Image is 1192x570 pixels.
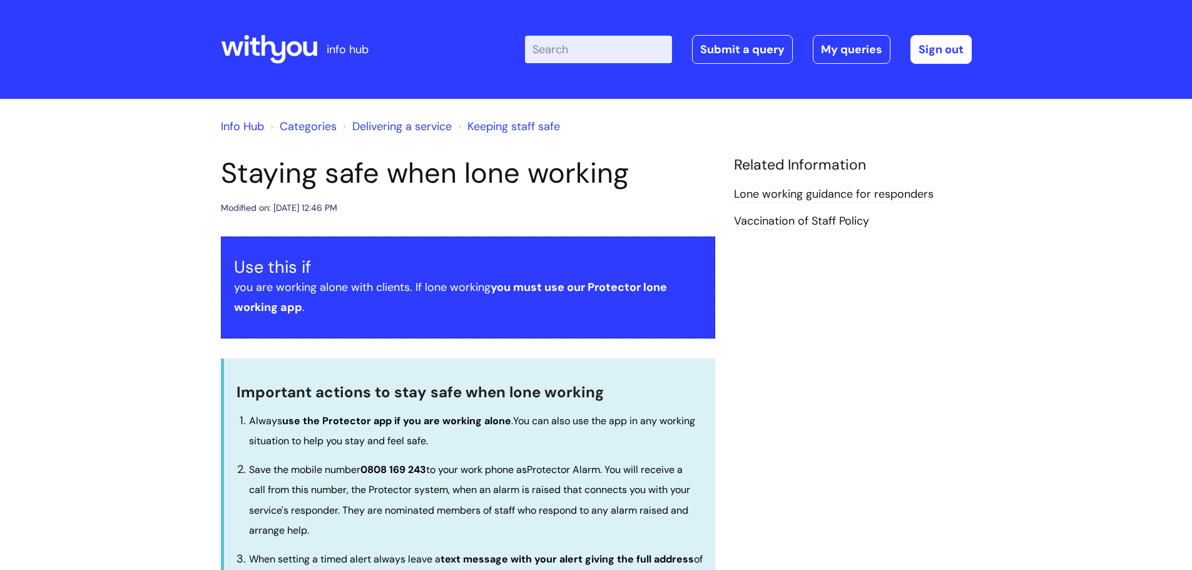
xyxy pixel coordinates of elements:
span: . [282,414,513,427]
span: to your work phone as [426,463,527,476]
span: 0808 169 243 [360,463,426,476]
a: Info Hub [221,119,264,134]
li: Keeping staff safe [455,116,560,136]
a: Sign out [910,35,972,64]
div: Modified on: [DATE] 12:46 PM [221,200,337,216]
a: Delivering a service [352,119,452,134]
span: Important actions to stay safe when lone working [237,382,604,402]
a: Lone working guidance for responders [734,186,934,203]
span: Always You can also use the app in any working situation to help you stay and feel safe. [249,414,695,447]
li: Solution home [267,116,337,136]
p: you are working alone with clients. If lone working . [234,277,702,318]
span: Save the mobile number [249,463,360,476]
div: | - [525,35,972,64]
strong: use the Protector app if you are working alone [282,414,511,427]
a: Vaccination of Staff Policy [734,213,869,230]
li: Delivering a service [340,116,452,136]
a: Categories [280,119,337,134]
span: When setting a timed alert always leave a [249,552,441,566]
a: Keeping staff safe [467,119,560,134]
h4: Related Information [734,156,972,174]
span: from this number, the Protector system, when an alarm is raised that connects you with your servi... [249,483,690,537]
h1: Staying safe when lone working [221,156,715,190]
a: My queries [813,35,890,64]
p: info hub [327,39,369,59]
span: text message with your alert giving the full address [441,552,694,566]
input: Search [525,36,672,63]
h3: Use this if [234,257,702,277]
a: Submit a query [692,35,793,64]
